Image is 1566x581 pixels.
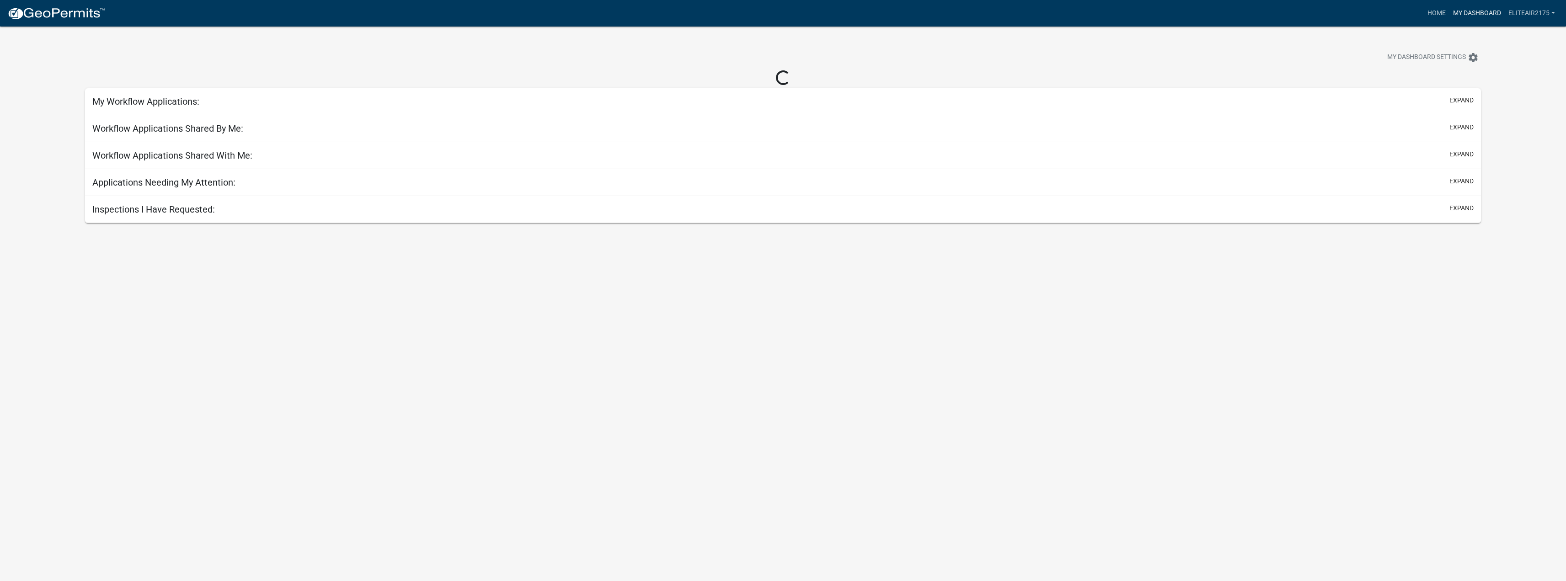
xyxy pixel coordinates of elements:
[92,177,235,188] h5: Applications Needing My Attention:
[92,204,215,215] h5: Inspections I Have Requested:
[1380,48,1486,66] button: My Dashboard Settingssettings
[1468,52,1479,63] i: settings
[1449,123,1474,132] button: expand
[1424,5,1449,22] a: Home
[1449,203,1474,213] button: expand
[1449,96,1474,105] button: expand
[92,123,243,134] h5: Workflow Applications Shared By Me:
[1449,176,1474,186] button: expand
[92,96,199,107] h5: My Workflow Applications:
[92,150,252,161] h5: Workflow Applications Shared With Me:
[1387,52,1466,63] span: My Dashboard Settings
[1505,5,1559,22] a: Eliteair2175
[1449,5,1505,22] a: My Dashboard
[1449,149,1474,159] button: expand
